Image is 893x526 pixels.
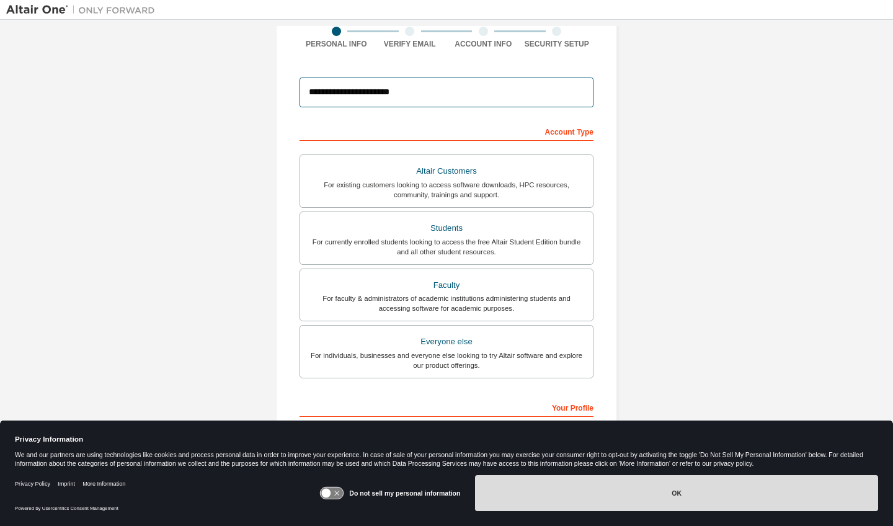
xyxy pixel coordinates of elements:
[520,39,594,49] div: Security Setup
[308,350,585,370] div: For individuals, businesses and everyone else looking to try Altair software and explore our prod...
[308,333,585,350] div: Everyone else
[308,220,585,237] div: Students
[308,293,585,313] div: For faculty & administrators of academic institutions administering students and accessing softwa...
[300,39,373,49] div: Personal Info
[308,277,585,294] div: Faculty
[300,121,593,141] div: Account Type
[446,39,520,49] div: Account Info
[6,4,161,16] img: Altair One
[373,39,447,49] div: Verify Email
[308,237,585,257] div: For currently enrolled students looking to access the free Altair Student Edition bundle and all ...
[308,180,585,200] div: For existing customers looking to access software downloads, HPC resources, community, trainings ...
[308,163,585,180] div: Altair Customers
[300,397,593,417] div: Your Profile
